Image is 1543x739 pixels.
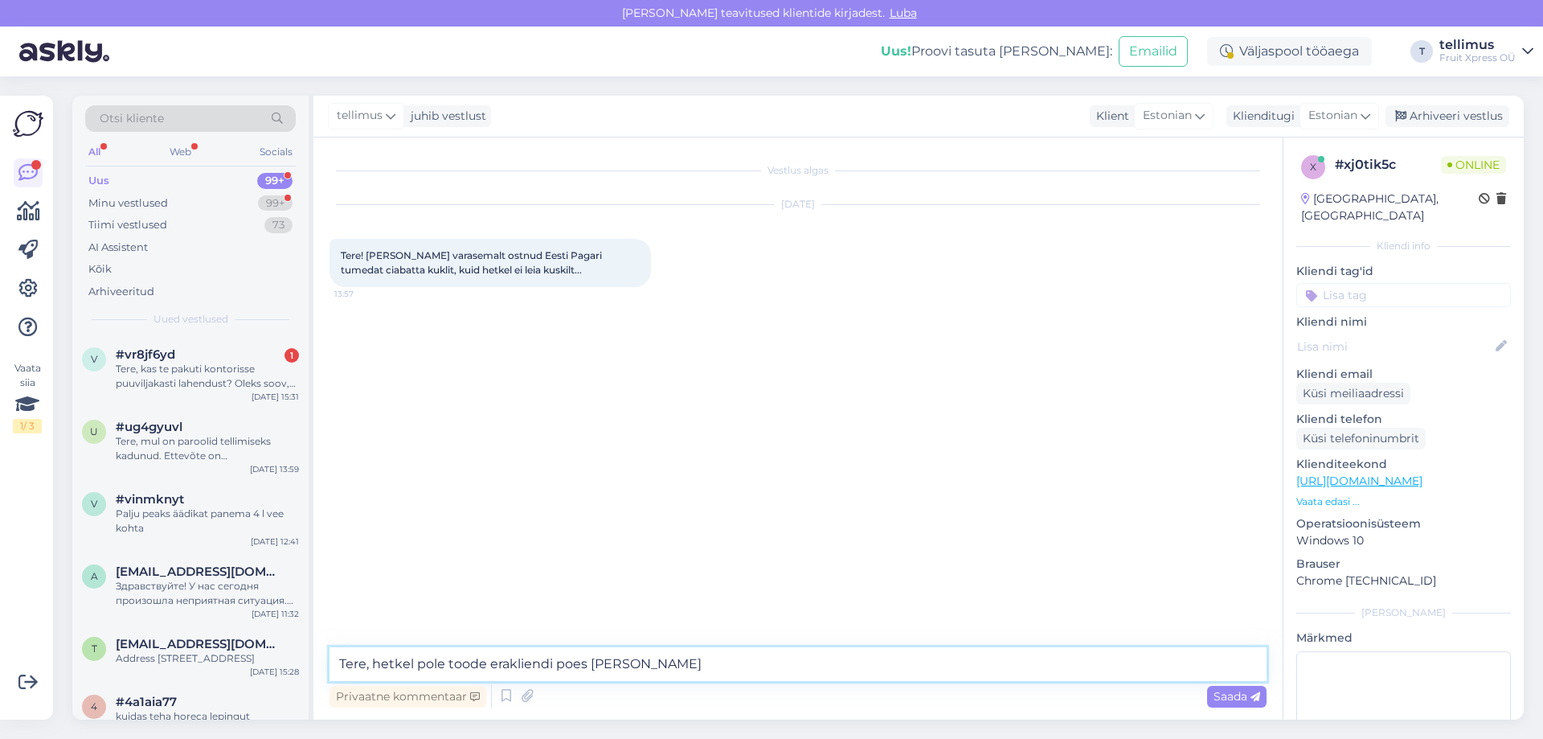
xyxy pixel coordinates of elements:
div: 99+ [257,173,293,189]
span: Estonian [1143,107,1192,125]
div: Väljaspool tööaega [1207,37,1372,66]
div: Palju peaks äädikat panema 4 l vee kohta [116,507,299,536]
div: 1 / 3 [13,419,42,433]
span: t [92,643,97,655]
p: Kliendi email [1296,366,1511,383]
span: x [1310,161,1316,173]
div: Tere, kas te pakuti kontorisse puuviljakasti lahendust? Oleks soov, et puuviljad tuleksid iganäda... [116,362,299,391]
div: [GEOGRAPHIC_DATA], [GEOGRAPHIC_DATA] [1301,191,1479,224]
span: Tere! [PERSON_NAME] varasemalt ostnud Eesti Pagari tumedat ciabatta kuklit, kuid hetkel ei leia k... [341,249,604,276]
div: All [85,142,104,162]
div: Kliendi info [1296,239,1511,253]
span: 13:57 [334,288,395,300]
span: a [91,570,98,582]
p: Brauser [1296,556,1511,573]
div: Klient [1090,108,1129,125]
p: Klienditeekond [1296,456,1511,473]
div: [DATE] [329,197,1267,211]
div: Address [STREET_ADDRESS] [116,651,299,666]
div: Klienditugi [1226,108,1295,125]
div: T [1410,40,1433,63]
div: Socials [256,142,296,162]
div: Arhiveeri vestlus [1385,105,1509,127]
span: Online [1441,156,1506,174]
span: #vr8jf6yd [116,347,175,362]
p: Operatsioonisüsteem [1296,515,1511,532]
span: tacocatou@gmail.com [116,637,283,651]
p: Windows 10 [1296,532,1511,549]
div: Fruit Xpress OÜ [1439,51,1516,64]
div: tellimus [1439,39,1516,51]
p: Chrome [TECHNICAL_ID] [1296,573,1511,589]
div: Здравствуйте! У нас сегодня произошла неприятная ситуация. Сейчас приходила доставка в [PERSON_NA... [116,579,299,608]
div: kuidas teha horeca lepingut [116,709,299,724]
div: Küsi telefoninumbrit [1296,428,1426,450]
span: tellimus [337,107,383,125]
div: # xj0tik5c [1335,155,1441,174]
span: angelinariabceva@gmail.com [116,565,283,579]
div: 99+ [258,195,293,211]
div: Küsi meiliaadressi [1296,383,1410,404]
p: Kliendi nimi [1296,314,1511,330]
span: #ug4gyuvl [116,420,182,434]
span: #4a1aia77 [116,695,177,709]
span: Luba [885,6,922,20]
input: Lisa tag [1296,283,1511,307]
span: Estonian [1308,107,1357,125]
div: 1 [284,348,299,363]
div: [DATE] 12:41 [251,536,299,548]
p: Kliendi telefon [1296,411,1511,428]
div: [DATE] 15:31 [252,391,299,403]
img: Askly Logo [13,109,43,139]
div: [DATE] 15:28 [250,666,299,678]
div: Kõik [88,261,112,277]
p: Kliendi tag'id [1296,263,1511,280]
span: u [90,425,98,437]
b: Uus! [881,43,911,59]
div: Minu vestlused [88,195,168,211]
div: Vestlus algas [329,163,1267,178]
p: Vaata edasi ... [1296,495,1511,509]
div: Privaatne kommentaar [329,686,486,708]
div: [DATE] 11:32 [252,608,299,620]
div: Web [166,142,194,162]
div: Vaata siia [13,361,42,433]
div: [DATE] 13:59 [250,463,299,475]
div: [PERSON_NAME] [1296,606,1511,620]
span: #vinmknyt [116,492,184,507]
input: Lisa nimi [1297,338,1492,355]
div: Uus [88,173,109,189]
textarea: Tere, hetkel pole toode erakliendi poes [PERSON_NAME] [329,647,1267,681]
div: Tiimi vestlused [88,217,167,233]
span: Saada [1214,689,1260,704]
a: [URL][DOMAIN_NAME] [1296,474,1422,488]
span: Otsi kliente [100,110,164,127]
span: 4 [91,700,97,712]
div: Tere, mul on paroolid tellimiseks kadunud. Ettevõte on [PERSON_NAME], ise [PERSON_NAME] [PERSON_N... [116,434,299,463]
a: tellimusFruit Xpress OÜ [1439,39,1533,64]
div: Arhiveeritud [88,284,154,300]
span: v [91,498,97,510]
div: juhib vestlust [404,108,486,125]
button: Emailid [1119,36,1188,67]
p: Märkmed [1296,630,1511,647]
span: v [91,353,97,365]
div: Proovi tasuta [PERSON_NAME]: [881,42,1112,61]
span: Uued vestlused [153,312,228,326]
div: 73 [264,217,293,233]
div: AI Assistent [88,240,148,256]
